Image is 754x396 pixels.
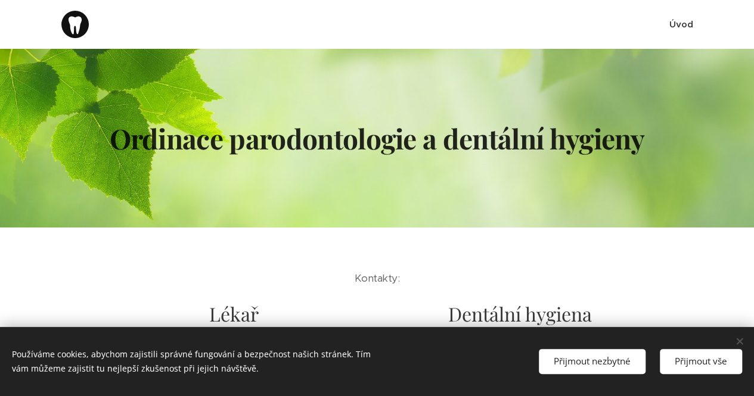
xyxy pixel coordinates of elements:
strong: Ordinace parodontologie a dentální hygieny [109,120,644,157]
h1: Lékař [103,301,365,335]
div: Používáme cookies, abychom zajistili správné fungování a bezpečnost našich stránek. Tím vám můžem... [12,339,414,384]
h1: Dentální hygiena [389,301,651,335]
button: Přijmout vše [660,349,742,373]
p: Kontakty: [139,270,616,287]
ul: Menu [666,10,693,39]
span: Přijmout nezbytné [554,355,631,367]
button: Přijmout nezbytné [539,349,646,373]
span: Úvod [669,18,693,30]
span: Přijmout vše [675,355,727,367]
